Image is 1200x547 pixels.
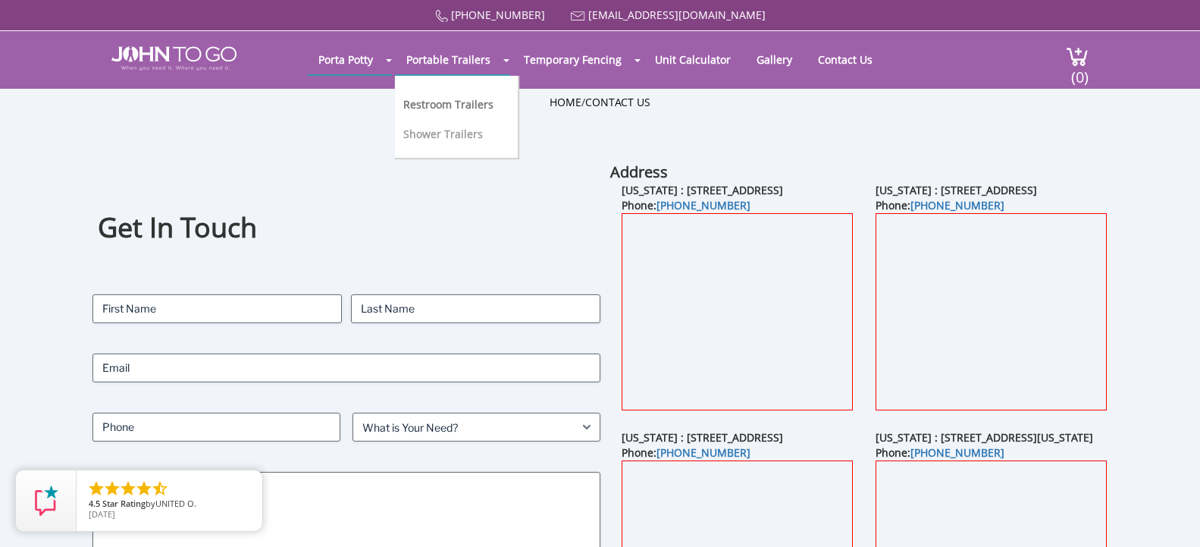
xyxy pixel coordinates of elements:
[876,198,1004,212] b: Phone:
[89,498,100,509] span: 4.5
[807,45,884,74] a: Contact Us
[92,354,600,382] input: Email
[550,95,650,110] ul: /
[103,479,121,498] li: 
[89,508,115,520] span: [DATE]
[745,45,804,74] a: Gallery
[351,294,600,323] input: Last Name
[644,45,742,74] a: Unit Calculator
[910,198,1004,212] a: [PHONE_NUMBER]
[87,479,105,498] li: 
[395,45,502,74] a: Portable Trailers
[1066,46,1089,67] img: cart a
[622,183,783,197] b: [US_STATE] : [STREET_ADDRESS]
[151,479,169,498] li: 
[876,183,1037,197] b: [US_STATE] : [STREET_ADDRESS]
[571,11,585,21] img: Mail
[89,499,250,510] span: by
[435,10,448,23] img: Call
[512,45,633,74] a: Temporary Fencing
[876,445,1004,460] b: Phone:
[656,445,750,460] a: [PHONE_NUMBER]
[876,430,1093,445] b: [US_STATE] : [STREET_ADDRESS][US_STATE]
[451,8,545,22] a: [PHONE_NUMBER]
[92,413,340,442] input: Phone
[135,479,153,498] li: 
[610,162,668,182] b: Address
[585,95,650,109] a: Contact Us
[102,498,146,509] span: Star Rating
[622,198,750,212] b: Phone:
[155,498,196,509] span: UNITED O.
[1070,55,1089,87] span: (0)
[656,198,750,212] a: [PHONE_NUMBER]
[307,45,384,74] a: Porta Potty
[119,479,137,498] li: 
[31,486,61,516] img: Review Rating
[98,209,595,247] h1: Get In Touch
[622,445,750,460] b: Phone:
[910,445,1004,460] a: [PHONE_NUMBER]
[550,95,581,109] a: Home
[92,294,342,323] input: First Name
[111,46,237,71] img: JOHN to go
[588,8,766,22] a: [EMAIL_ADDRESS][DOMAIN_NAME]
[622,430,783,445] b: [US_STATE] : [STREET_ADDRESS]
